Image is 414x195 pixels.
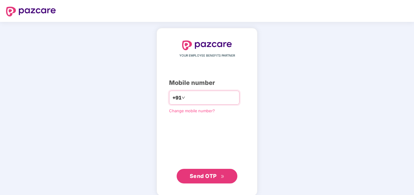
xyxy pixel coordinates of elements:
[182,40,232,50] img: logo
[177,169,237,183] button: Send OTPdouble-right
[169,78,245,88] div: Mobile number
[6,7,56,16] img: logo
[182,96,185,99] span: down
[221,175,225,179] span: double-right
[172,94,182,102] span: +91
[179,53,235,58] span: YOUR EMPLOYEE BENEFITS PARTNER
[190,173,217,179] span: Send OTP
[169,108,215,113] a: Change mobile number?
